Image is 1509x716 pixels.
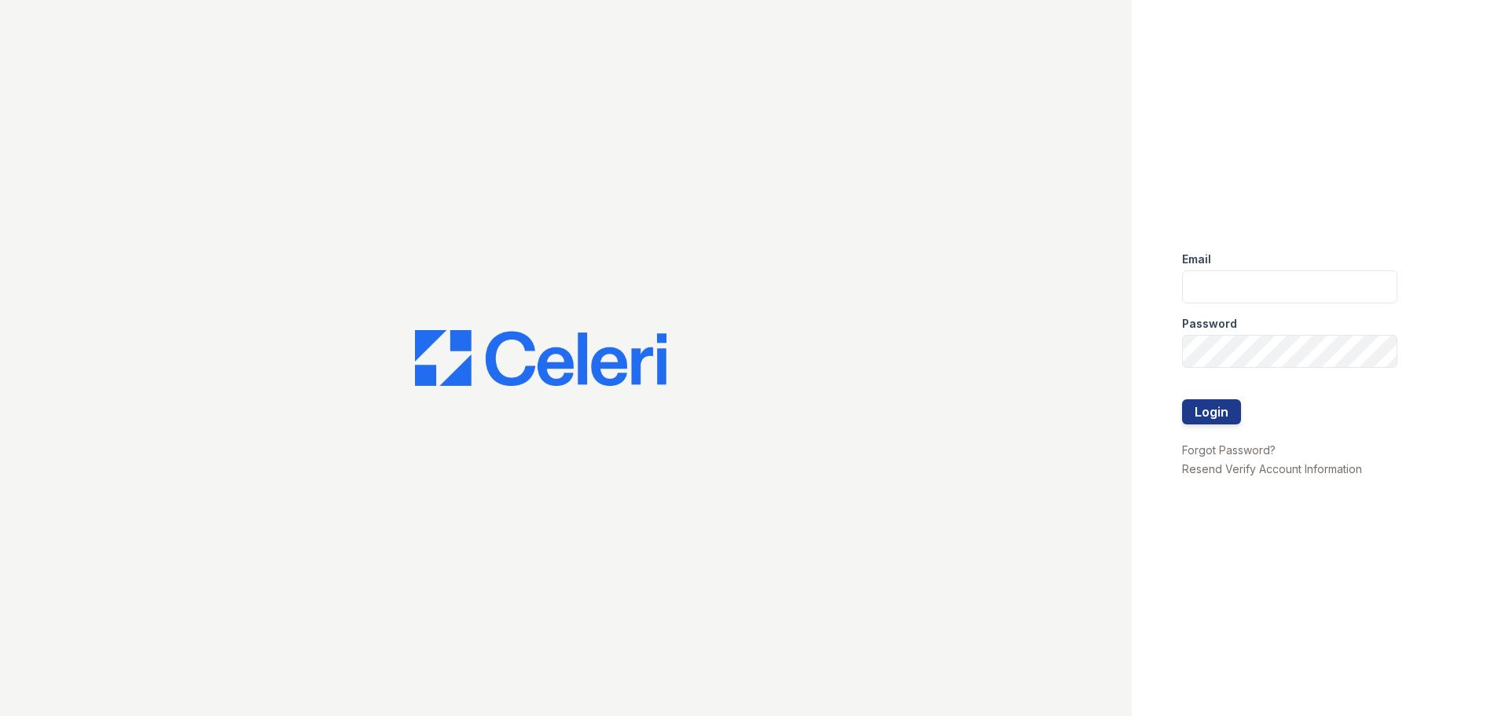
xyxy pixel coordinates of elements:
[1182,316,1237,332] label: Password
[1182,443,1276,457] a: Forgot Password?
[1182,252,1211,267] label: Email
[1182,462,1362,475] a: Resend Verify Account Information
[415,330,666,387] img: CE_Logo_Blue-a8612792a0a2168367f1c8372b55b34899dd931a85d93a1a3d3e32e68fde9ad4.png
[1182,399,1241,424] button: Login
